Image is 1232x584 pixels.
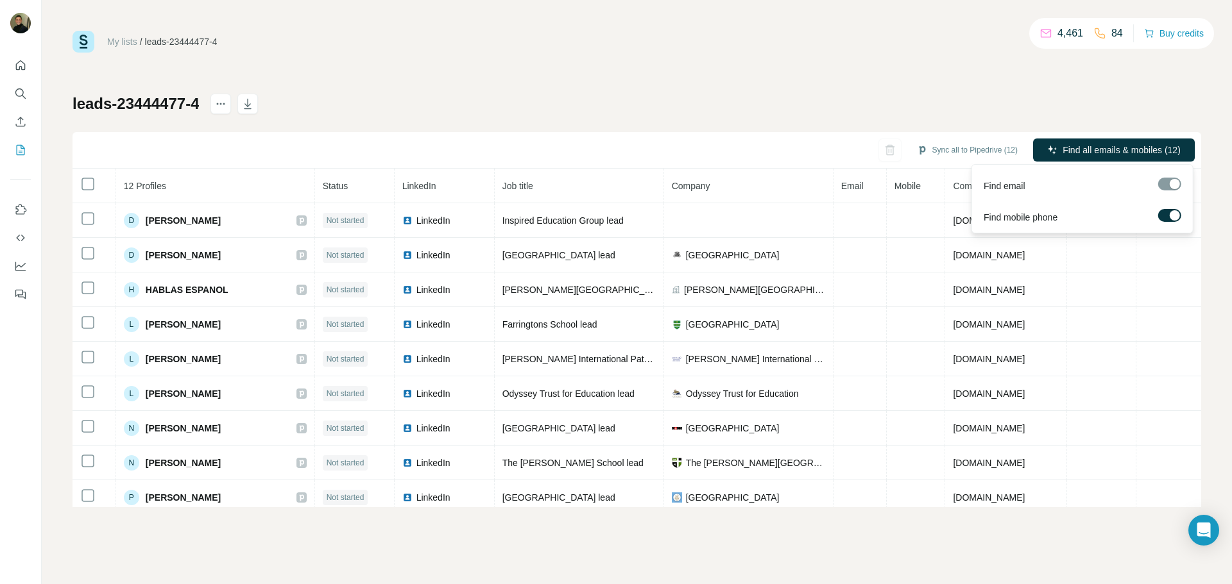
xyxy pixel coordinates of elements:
[107,37,137,47] a: My lists
[686,491,780,504] span: [GEOGRAPHIC_DATA]
[146,214,221,227] span: [PERSON_NAME]
[1111,26,1123,41] p: 84
[953,423,1025,433] span: [DOMAIN_NAME]
[416,249,450,262] span: LinkedIn
[402,285,413,295] img: LinkedIn logo
[327,319,364,330] span: Not started
[146,353,221,365] span: [PERSON_NAME]
[672,458,682,468] img: company-logo
[953,388,1025,399] span: [DOMAIN_NAME]
[672,354,682,364] img: company-logo
[502,250,615,260] span: [GEOGRAPHIC_DATA] lead
[327,215,364,226] span: Not started
[416,422,450,435] span: LinkedIn
[402,250,413,260] img: LinkedIn logo
[686,456,825,469] span: The [PERSON_NAME][GEOGRAPHIC_DATA]
[146,387,221,400] span: [PERSON_NAME]
[10,54,31,77] button: Quick start
[73,94,199,114] h1: leads-23444477-4
[146,491,221,504] span: [PERSON_NAME]
[953,181,1024,191] span: Company website
[416,387,450,400] span: LinkedIn
[124,386,139,401] div: L
[124,317,139,332] div: L
[1144,24,1204,42] button: Buy credits
[402,181,436,191] span: LinkedIn
[953,285,1025,295] span: [DOMAIN_NAME]
[953,250,1025,260] span: [DOMAIN_NAME]
[953,215,1025,226] span: [DOMAIN_NAME]
[672,388,682,399] img: company-logo
[953,458,1025,468] span: [DOMAIN_NAME]
[402,215,413,226] img: LinkedIn logo
[10,226,31,249] button: Use Surfe API
[124,455,139,471] div: N
[10,254,31,278] button: Dashboard
[684,283,825,296] span: [PERSON_NAME][GEOGRAPHIC_DATA]
[327,492,364,503] span: Not started
[124,421,139,436] div: N
[502,181,533,191] span: Job title
[124,490,139,505] div: P
[10,283,31,306] button: Feedback
[502,215,624,226] span: Inspired Education Group lead
[953,354,1025,364] span: [DOMAIN_NAME]
[984,211,1057,224] span: Find mobile phone
[416,283,450,296] span: LinkedIn
[841,181,864,191] span: Email
[908,140,1027,160] button: Sync all to Pipedrive (12)
[672,181,710,191] span: Company
[416,491,450,504] span: LinkedIn
[327,457,364,469] span: Not started
[672,423,682,433] img: company-logo
[416,318,450,331] span: LinkedIn
[686,249,780,262] span: [GEOGRAPHIC_DATA]
[1033,138,1195,162] button: Find all emails & mobiles (12)
[10,110,31,133] button: Enrich CSV
[146,283,228,296] span: HABLAS ESPANOL
[10,198,31,221] button: Use Surfe on LinkedIn
[402,423,413,433] img: LinkedIn logo
[416,456,450,469] span: LinkedIn
[124,181,166,191] span: 12 Profiles
[402,458,413,468] img: LinkedIn logo
[210,94,231,114] button: actions
[146,422,221,435] span: [PERSON_NAME]
[402,388,413,399] img: LinkedIn logo
[416,214,450,227] span: LinkedIn
[124,351,139,367] div: L
[124,213,139,228] div: D
[124,282,139,297] div: H
[502,285,689,295] span: [PERSON_NAME][GEOGRAPHIC_DATA] lead
[327,284,364,296] span: Not started
[10,13,31,33] img: Avatar
[672,492,682,503] img: company-logo
[502,319,597,330] span: Farringtons School lead
[672,250,682,260] img: company-logo
[502,354,689,364] span: [PERSON_NAME] International Pathways lead
[327,353,364,365] span: Not started
[146,456,221,469] span: [PERSON_NAME]
[146,249,221,262] span: [PERSON_NAME]
[402,354,413,364] img: LinkedIn logo
[124,247,139,263] div: D
[686,387,799,400] span: Odyssey Trust for Education
[953,492,1025,503] span: [DOMAIN_NAME]
[327,388,364,399] span: Not started
[686,318,780,331] span: [GEOGRAPHIC_DATA]
[686,353,825,365] span: [PERSON_NAME] International Pathways
[146,318,221,331] span: [PERSON_NAME]
[984,179,1025,192] span: Find email
[402,492,413,503] img: LinkedIn logo
[1188,515,1219,546] div: Open Intercom Messenger
[1057,26,1083,41] p: 4,461
[327,422,364,434] span: Not started
[502,388,635,399] span: Odyssey Trust for Education lead
[686,422,780,435] span: [GEOGRAPHIC_DATA]
[323,181,348,191] span: Status
[402,319,413,330] img: LinkedIn logo
[894,181,921,191] span: Mobile
[140,35,142,48] li: /
[10,82,31,105] button: Search
[1063,144,1181,156] span: Find all emails & mobiles (12)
